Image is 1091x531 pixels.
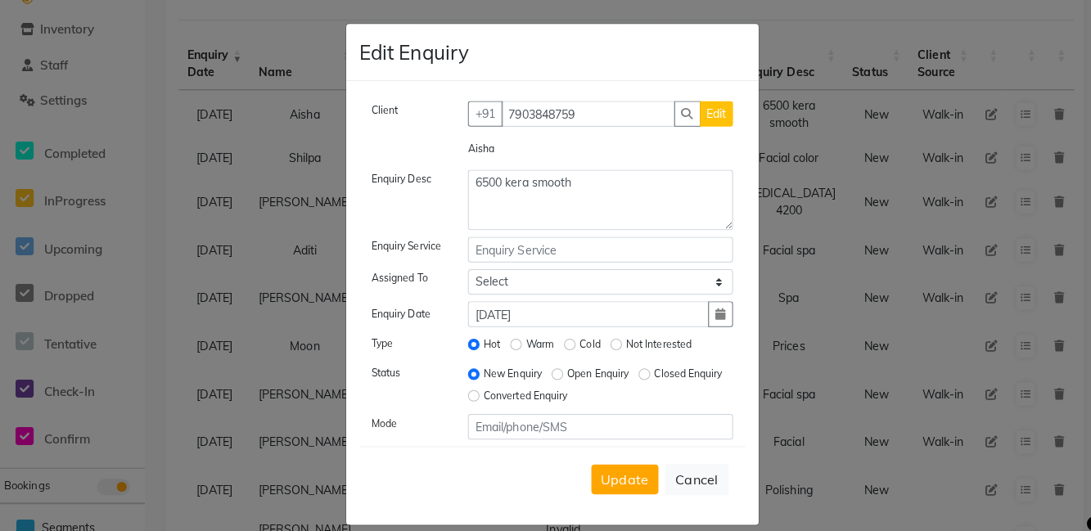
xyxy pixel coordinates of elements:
[367,362,396,376] label: Status
[462,409,724,434] input: Email/phone/SMS
[355,37,464,66] h4: Edit Enquiry
[594,466,641,482] span: Update
[647,362,714,377] label: Closed Enquiry
[367,268,423,282] label: Assigned To
[367,101,394,116] label: Client
[367,332,389,347] label: Type
[367,236,436,250] label: Enquiry Service
[561,362,621,377] label: Open Enquiry
[478,333,494,348] label: Hot
[367,303,426,317] label: Enquiry Date
[619,333,683,348] label: Not Interested
[478,384,561,398] label: Converted Enquiry
[462,100,497,125] button: +91
[462,234,724,259] input: Enquiry Service
[692,100,724,125] button: Edit
[573,333,593,348] label: Cold
[478,362,535,377] label: New Enquiry
[584,459,651,488] button: Update
[495,100,667,125] input: Search by Name/Mobile/Email/Code
[657,458,720,489] button: Cancel
[367,169,426,184] label: Enquiry Desc
[698,105,718,119] span: Edit
[367,412,393,426] label: Mode
[520,333,548,348] label: Warm
[462,140,489,155] label: Aisha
